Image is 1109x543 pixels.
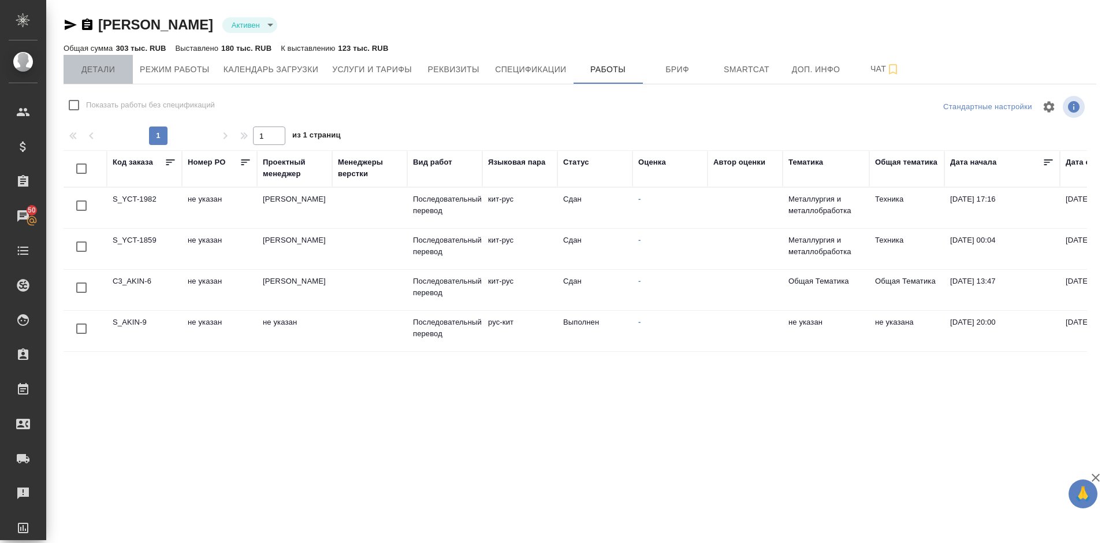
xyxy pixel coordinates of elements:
[257,311,332,351] td: не указан
[869,311,944,351] td: не указана
[332,62,412,77] span: Услуги и тарифы
[69,235,94,259] span: Toggle Row Selected
[69,194,94,218] span: Toggle Row Selected
[413,276,477,299] p: Последовательный перевод
[257,188,332,228] td: [PERSON_NAME]
[940,98,1035,116] div: split button
[21,204,43,216] span: 50
[886,62,900,76] svg: Подписаться
[116,44,166,53] p: 303 тыс. RUB
[107,270,182,310] td: C3_AKIN-6
[263,157,326,180] div: Проектный менеджер
[182,311,257,351] td: не указан
[182,229,257,269] td: не указан
[426,62,481,77] span: Реквизиты
[69,276,94,300] span: Toggle Row Selected
[944,270,1060,310] td: [DATE] 13:47
[1069,479,1097,508] button: 🙏
[557,270,632,310] td: Сдан
[1035,93,1063,121] span: Настроить таблицу
[413,317,477,340] p: Последовательный перевод
[788,317,864,328] p: не указан
[557,311,632,351] td: Выполнен
[182,188,257,228] td: не указан
[858,62,913,76] span: Чат
[788,157,823,168] div: Тематика
[221,44,271,53] p: 180 тыс. RUB
[638,157,666,168] div: Оценка
[222,17,277,33] div: Активен
[580,62,636,77] span: Работы
[875,157,937,168] div: Общая тематика
[107,311,182,351] td: S_AKIN-9
[413,235,477,258] p: Последовательный перевод
[638,318,641,326] a: -
[788,62,844,77] span: Доп. инфо
[719,62,775,77] span: Smartcat
[482,270,557,310] td: кит-рус
[64,18,77,32] button: Скопировать ссылку для ЯМессенджера
[638,236,641,244] a: -
[788,235,864,258] p: Металлургия и металлобработка
[488,157,546,168] div: Языковая пара
[950,157,996,168] div: Дата начала
[224,62,319,77] span: Календарь загрузки
[1063,96,1087,118] span: Посмотреть информацию
[482,188,557,228] td: кит-рус
[482,229,557,269] td: кит-рус
[713,157,765,168] div: Автор оценки
[638,195,641,203] a: -
[257,270,332,310] td: [PERSON_NAME]
[413,157,452,168] div: Вид работ
[869,188,944,228] td: Техника
[176,44,222,53] p: Выставлено
[140,62,210,77] span: Режим работы
[557,229,632,269] td: Сдан
[80,18,94,32] button: Скопировать ссылку
[482,311,557,351] td: рус-кит
[98,17,213,32] a: [PERSON_NAME]
[3,202,43,230] a: 50
[1066,157,1108,168] div: Дата сдачи
[69,317,94,341] span: Toggle Row Selected
[107,229,182,269] td: S_YCT-1859
[338,157,401,180] div: Менеджеры верстки
[64,44,116,53] p: Общая сумма
[113,157,153,168] div: Код заказа
[182,270,257,310] td: не указан
[788,276,864,287] p: Общая Тематика
[563,157,589,168] div: Статус
[257,229,332,269] td: [PERSON_NAME]
[188,157,225,168] div: Номер PO
[338,44,388,53] p: 123 тыс. RUB
[86,99,215,111] span: Показать работы без спецификаций
[557,188,632,228] td: Сдан
[944,311,1060,351] td: [DATE] 20:00
[944,229,1060,269] td: [DATE] 00:04
[495,62,566,77] span: Спецификации
[650,62,705,77] span: Бриф
[107,188,182,228] td: S_YCT-1982
[944,188,1060,228] td: [DATE] 17:16
[1073,482,1093,506] span: 🙏
[292,128,341,145] span: из 1 страниц
[228,20,263,30] button: Активен
[413,194,477,217] p: Последовательный перевод
[788,194,864,217] p: Металлургия и металлобработка
[70,62,126,77] span: Детали
[281,44,338,53] p: К выставлению
[638,277,641,285] a: -
[869,270,944,310] td: Общая Тематика
[869,229,944,269] td: Техника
